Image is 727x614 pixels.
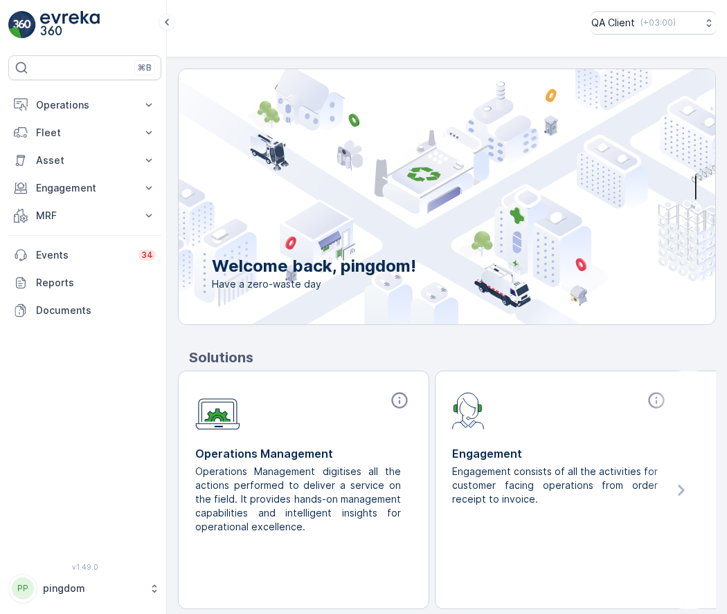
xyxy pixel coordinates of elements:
[8,174,161,202] button: Engagement
[8,297,161,324] a: Documents
[452,391,485,429] img: module-icon
[8,91,161,119] button: Operations
[195,445,412,462] p: Operations Management
[36,181,134,195] p: Engagement
[116,69,715,324] img: city illustration
[8,119,161,147] button: Fleet
[36,209,134,223] p: MRF
[195,391,240,430] img: module-icon
[8,574,161,603] button: PPpingdom
[212,255,416,277] p: Welcome back, pingdom!
[195,465,401,534] p: Operations Management digitises all the actions performed to deliver a service on the field. It p...
[40,11,100,39] img: logo_light-DOdMpM7g.png
[12,577,34,599] div: PP
[43,582,142,595] p: pingdom
[189,347,716,368] p: Solutions
[8,202,161,230] button: MRF
[591,11,716,35] button: QA Client(+03:00)
[36,153,134,167] p: Asset
[8,269,161,297] a: Reports
[36,276,156,290] p: Reports
[452,465,658,506] p: Engagement consists of all the activities for customer facing operations from order receipt to in...
[8,147,161,174] button: Asset
[8,563,161,571] span: v 1.49.0
[640,17,676,28] p: ( +03:00 )
[141,250,153,261] p: 34
[36,304,156,317] p: Documents
[452,445,669,462] p: Engagement
[591,16,635,30] p: QA Client
[8,11,36,39] img: logo
[138,62,152,73] p: ⌘B
[8,241,161,269] a: Events34
[36,98,134,112] p: Operations
[212,277,416,291] span: Have a zero-waste day
[36,248,130,262] p: Events
[36,126,134,140] p: Fleet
